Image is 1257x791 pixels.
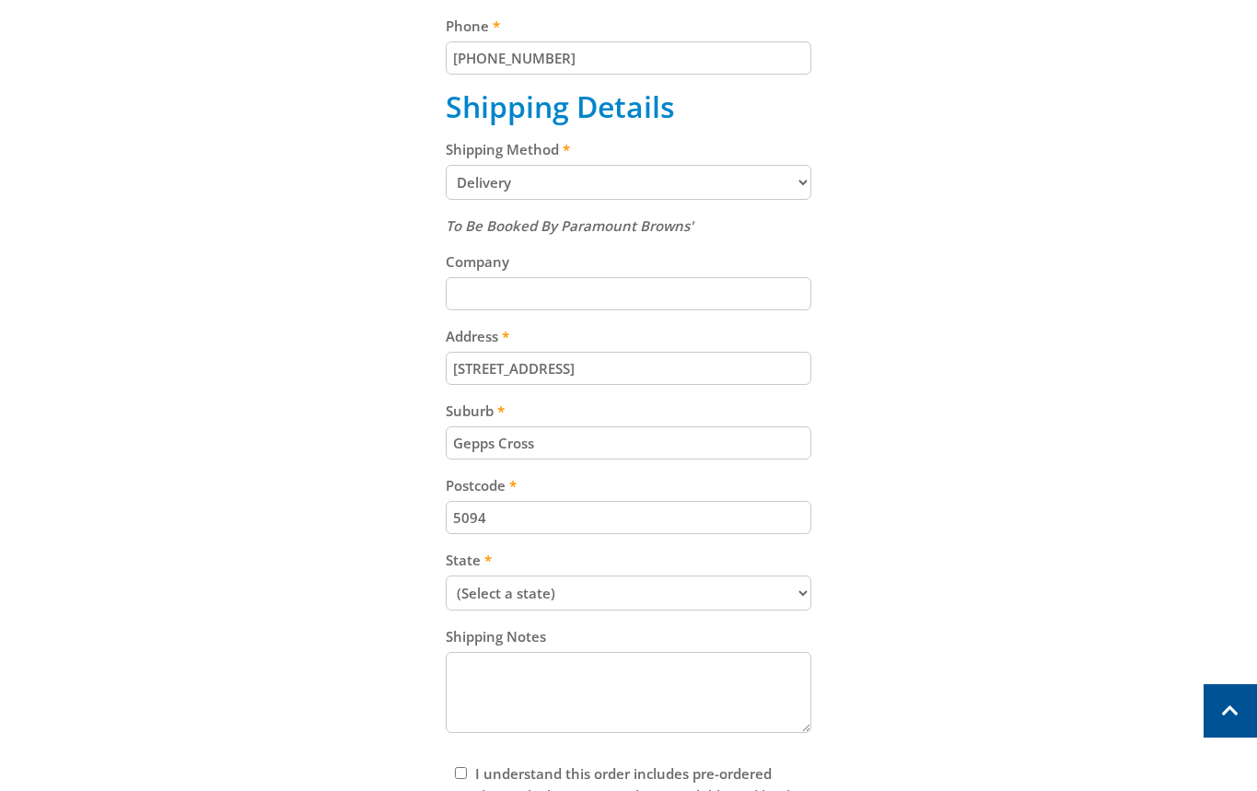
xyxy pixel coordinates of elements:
[446,549,811,571] label: State
[446,250,811,273] label: Company
[446,89,811,124] h2: Shipping Details
[446,400,811,422] label: Suburb
[446,352,811,385] input: Please enter your address.
[446,576,811,611] select: Please select your state.
[446,325,811,347] label: Address
[446,41,811,75] input: Please enter your telephone number.
[446,138,811,160] label: Shipping Method
[446,15,811,37] label: Phone
[446,625,811,647] label: Shipping Notes
[446,501,811,534] input: Please enter your postcode.
[446,165,811,200] select: Please select a shipping method.
[446,216,693,235] em: To Be Booked By Paramount Browns'
[446,426,811,459] input: Please enter your suburb.
[455,767,467,779] input: Please read and complete.
[446,474,811,496] label: Postcode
